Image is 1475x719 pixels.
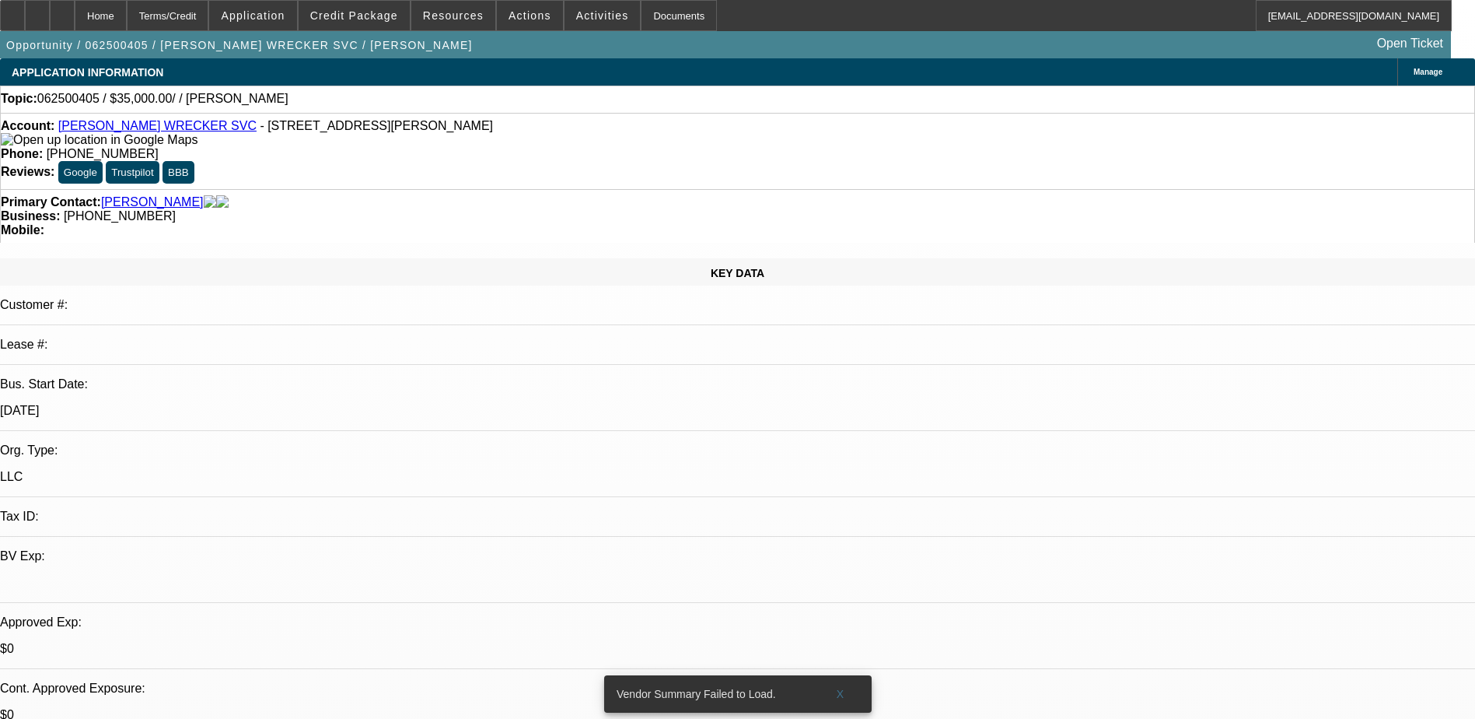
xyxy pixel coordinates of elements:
button: BBB [163,161,194,184]
button: Google [58,161,103,184]
strong: Phone: [1,147,43,160]
span: [PHONE_NUMBER] [64,209,176,223]
span: [PHONE_NUMBER] [47,147,159,160]
img: Open up location in Google Maps [1,133,197,147]
span: KEY DATA [711,267,764,279]
div: Vendor Summary Failed to Load. [604,675,816,713]
a: Open Ticket [1371,30,1449,57]
span: 062500405 / $35,000.00/ / [PERSON_NAME] [37,92,288,106]
span: APPLICATION INFORMATION [12,66,163,79]
strong: Account: [1,119,54,132]
img: facebook-icon.png [204,195,216,209]
a: [PERSON_NAME] [101,195,204,209]
strong: Topic: [1,92,37,106]
strong: Primary Contact: [1,195,101,209]
span: Actions [509,9,551,22]
span: Activities [576,9,629,22]
button: Activities [564,1,641,30]
button: Resources [411,1,495,30]
span: - [STREET_ADDRESS][PERSON_NAME] [260,119,493,132]
strong: Reviews: [1,165,54,178]
button: Trustpilot [106,161,159,184]
button: Credit Package [299,1,410,30]
a: View Google Maps [1,133,197,146]
strong: Mobile: [1,223,44,237]
span: Manage [1414,68,1442,76]
button: Actions [497,1,563,30]
span: Opportunity / 062500405 / [PERSON_NAME] WRECKER SVC / [PERSON_NAME] [6,39,473,51]
span: X [836,688,844,700]
button: Application [209,1,296,30]
span: Credit Package [310,9,398,22]
span: Resources [423,9,484,22]
a: [PERSON_NAME] WRECKER SVC [58,119,257,132]
button: X [816,680,865,708]
strong: Business: [1,209,60,223]
span: Application [221,9,285,22]
img: linkedin-icon.png [216,195,229,209]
